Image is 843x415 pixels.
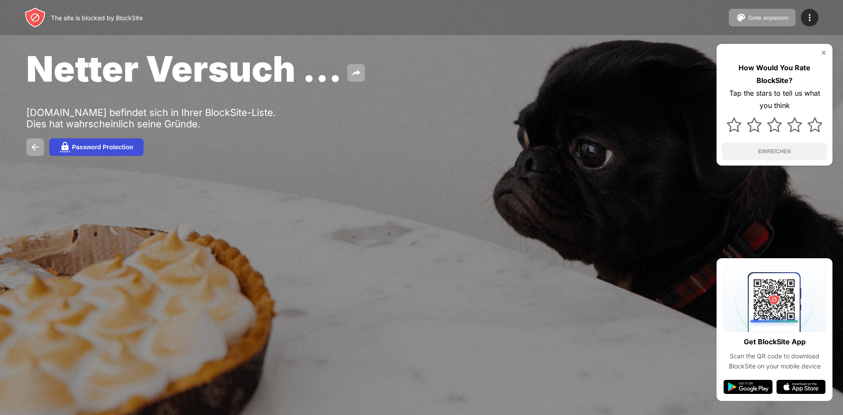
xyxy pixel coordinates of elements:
img: app-store.svg [776,380,825,394]
img: star.svg [787,117,802,132]
span: Netter Versuch … [26,47,342,90]
img: rate-us-close.svg [820,49,827,56]
div: The site is blocked by BlockSite [51,14,143,22]
img: star.svg [727,117,742,132]
div: Get BlockSite App [744,336,806,348]
button: Password Protection [49,138,144,156]
button: Seite anpassen [729,9,796,26]
img: back.svg [30,142,40,152]
img: qrcode.svg [724,265,825,332]
div: [DOMAIN_NAME] befindet sich in Ihrer BlockSite-Liste. Dies hat wahrscheinlich seine Gründe. [26,107,298,130]
div: Password Protection [72,144,133,151]
div: How Would You Rate BlockSite? [722,61,827,87]
img: star.svg [807,117,822,132]
img: pallet.svg [736,12,746,23]
button: EINREICHEN [722,143,827,160]
img: share.svg [351,68,361,78]
div: Seite anpassen [748,14,789,21]
img: star.svg [747,117,762,132]
img: star.svg [767,117,782,132]
img: menu-icon.svg [804,12,815,23]
img: password.svg [60,142,70,152]
div: Tap the stars to tell us what you think [722,87,827,112]
div: Scan the QR code to download BlockSite on your mobile device [724,351,825,371]
img: header-logo.svg [25,7,46,28]
img: google-play.svg [724,380,773,394]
